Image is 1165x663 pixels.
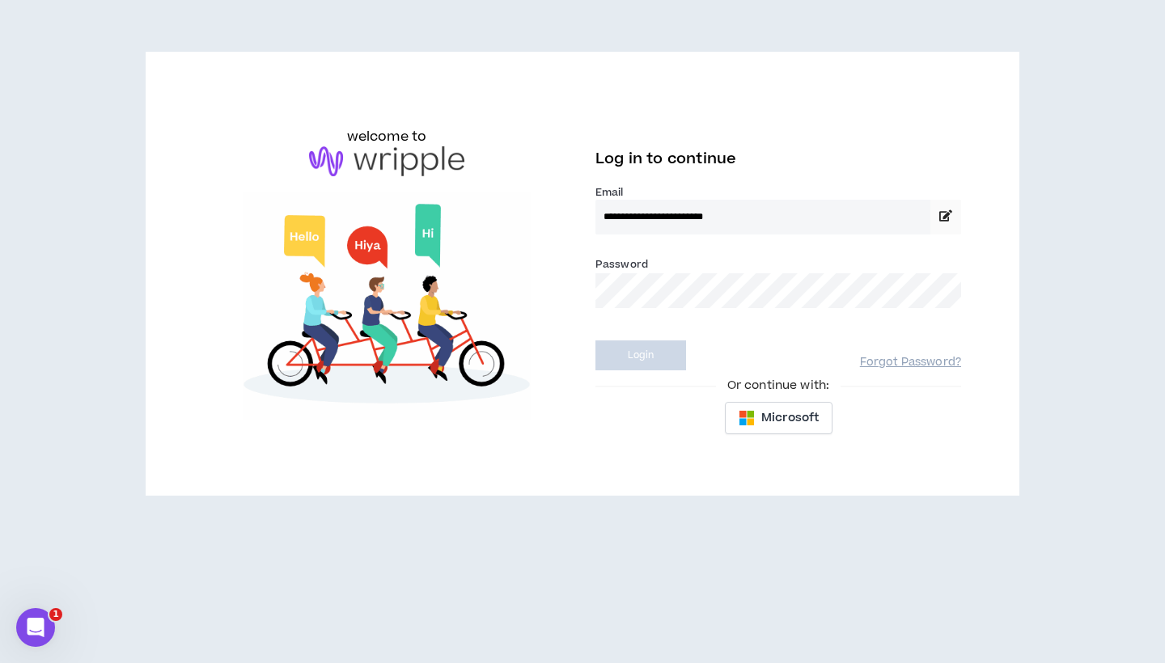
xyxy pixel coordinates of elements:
[595,257,648,272] label: Password
[347,127,427,146] h6: welcome to
[595,149,736,169] span: Log in to continue
[716,377,841,395] span: Or continue with:
[595,185,961,200] label: Email
[49,608,62,621] span: 1
[204,192,570,420] img: Welcome to Wripple
[725,402,832,434] button: Microsoft
[761,409,819,427] span: Microsoft
[309,146,464,177] img: logo-brand.png
[860,355,961,370] a: Forgot Password?
[595,340,686,370] button: Login
[16,608,55,647] iframe: Intercom live chat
